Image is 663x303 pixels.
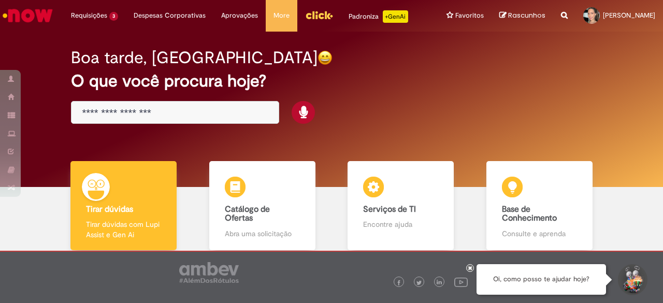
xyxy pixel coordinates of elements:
a: Rascunhos [499,11,545,21]
div: Padroniza [349,10,408,23]
span: Requisições [71,10,107,21]
span: 3 [109,12,118,21]
p: Consulte e aprenda [502,228,577,239]
b: Tirar dúvidas [86,204,133,214]
a: Serviços de TI Encontre ajuda [331,161,470,251]
button: Iniciar Conversa de Suporte [616,264,647,295]
span: Rascunhos [508,10,545,20]
p: Tirar dúvidas com Lupi Assist e Gen Ai [86,219,161,240]
p: Encontre ajuda [363,219,438,229]
p: +GenAi [383,10,408,23]
span: Favoritos [455,10,484,21]
h2: Boa tarde, [GEOGRAPHIC_DATA] [71,49,318,67]
div: Oi, como posso te ajudar hoje? [477,264,606,295]
img: logo_footer_ambev_rotulo_gray.png [179,262,239,283]
img: logo_footer_linkedin.png [437,280,442,286]
span: Aprovações [221,10,258,21]
span: Despesas Corporativas [134,10,206,21]
img: logo_footer_twitter.png [416,280,422,285]
span: More [273,10,290,21]
b: Catálogo de Ofertas [225,204,270,224]
a: Tirar dúvidas Tirar dúvidas com Lupi Assist e Gen Ai [54,161,193,251]
img: ServiceNow [1,5,54,26]
p: Abra uma solicitação [225,228,300,239]
a: Catálogo de Ofertas Abra uma solicitação [193,161,332,251]
b: Base de Conhecimento [502,204,557,224]
img: logo_footer_facebook.png [396,280,401,285]
b: Serviços de TI [363,204,416,214]
img: logo_footer_youtube.png [454,275,468,288]
a: Base de Conhecimento Consulte e aprenda [470,161,609,251]
img: happy-face.png [318,50,333,65]
img: click_logo_yellow_360x200.png [305,7,333,23]
span: [PERSON_NAME] [603,11,655,20]
h2: O que você procura hoje? [71,72,592,90]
